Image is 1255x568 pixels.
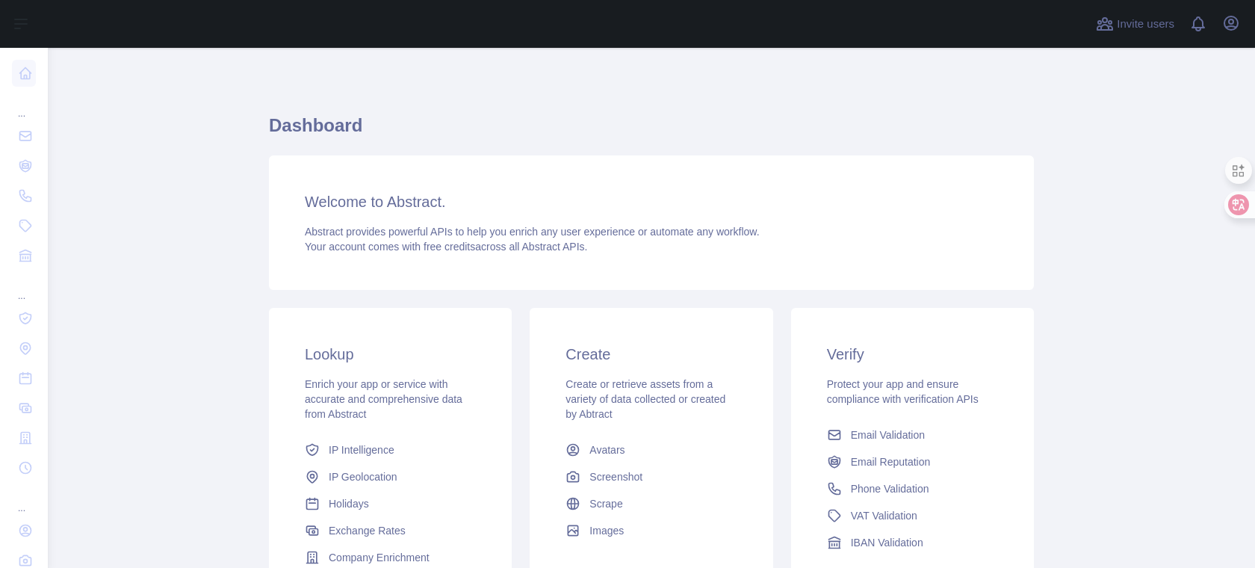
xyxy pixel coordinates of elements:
span: Images [589,523,624,538]
div: ... [12,484,36,514]
span: Phone Validation [851,481,929,496]
a: Scrape [560,490,743,517]
a: Email Reputation [821,448,1004,475]
span: IP Geolocation [329,469,397,484]
span: Invite users [1117,16,1174,33]
span: Protect your app and ensure compliance with verification APIs [827,378,979,405]
button: Invite users [1093,12,1177,36]
a: Email Validation [821,422,1004,448]
span: Email Validation [851,427,925,442]
span: free credits [424,241,475,253]
a: Exchange Rates [299,517,482,544]
span: IBAN Validation [851,535,923,550]
a: Screenshot [560,463,743,490]
span: Abstract provides powerful APIs to help you enrich any user experience or automate any workflow. [305,226,760,238]
h3: Lookup [305,344,476,365]
span: Exchange Rates [329,523,406,538]
span: Email Reputation [851,454,931,469]
a: Holidays [299,490,482,517]
a: VAT Validation [821,502,1004,529]
a: IP Intelligence [299,436,482,463]
div: ... [12,272,36,302]
h3: Welcome to Abstract. [305,191,998,212]
span: VAT Validation [851,508,917,523]
span: Scrape [589,496,622,511]
a: IP Geolocation [299,463,482,490]
span: Holidays [329,496,369,511]
h3: Verify [827,344,998,365]
span: Enrich your app or service with accurate and comprehensive data from Abstract [305,378,462,420]
a: Phone Validation [821,475,1004,502]
h1: Dashboard [269,114,1034,149]
span: Screenshot [589,469,642,484]
span: IP Intelligence [329,442,394,457]
a: IBAN Validation [821,529,1004,556]
span: Your account comes with across all Abstract APIs. [305,241,587,253]
a: Avatars [560,436,743,463]
a: Images [560,517,743,544]
div: ... [12,90,36,120]
span: Avatars [589,442,625,457]
span: Create or retrieve assets from a variety of data collected or created by Abtract [565,378,725,420]
h3: Create [565,344,737,365]
span: Company Enrichment [329,550,430,565]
